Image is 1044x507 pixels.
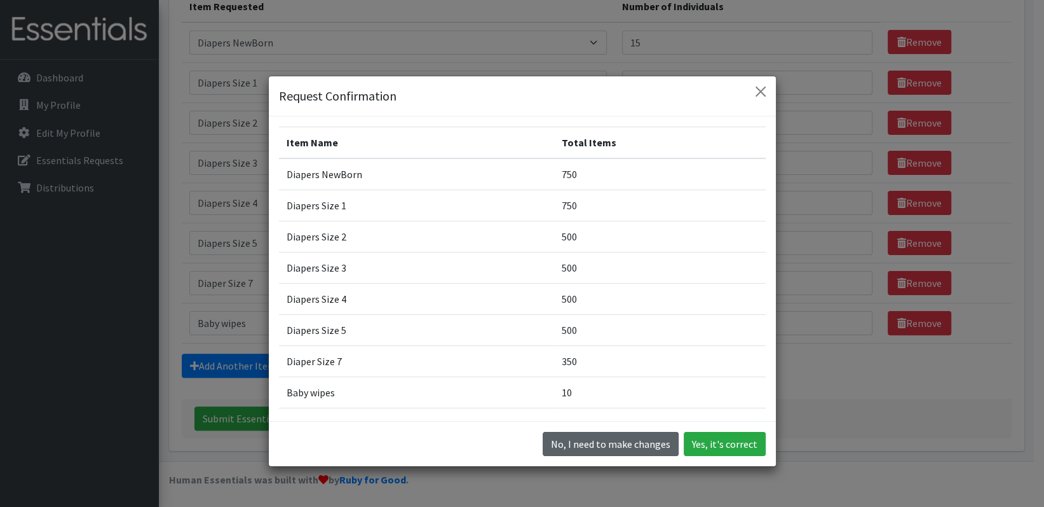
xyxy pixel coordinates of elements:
[279,253,554,284] td: Diapers Size 3
[279,221,554,253] td: Diapers Size 2
[279,127,554,159] th: Item Name
[553,377,765,408] td: 10
[553,221,765,253] td: 500
[543,432,679,456] button: No I need to make changes
[279,315,554,346] td: Diapers Size 5
[553,315,765,346] td: 500
[750,81,771,102] button: Close
[553,158,765,190] td: 750
[553,346,765,377] td: 350
[553,190,765,221] td: 750
[279,158,554,190] td: Diapers NewBorn
[684,432,766,456] button: Yes, it's correct
[553,127,765,159] th: Total Items
[553,284,765,315] td: 500
[279,87,397,106] h5: Request Confirmation
[279,346,554,377] td: Diaper Size 7
[279,284,554,315] td: Diapers Size 4
[279,377,554,408] td: Baby wipes
[279,190,554,221] td: Diapers Size 1
[553,253,765,284] td: 500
